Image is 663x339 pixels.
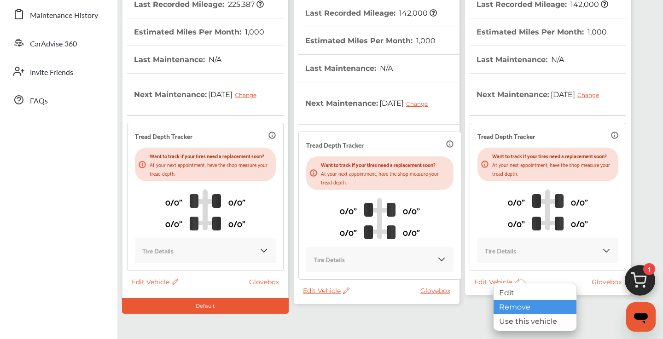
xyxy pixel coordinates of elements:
[477,18,607,46] th: Estimated Miles Per Month :
[618,261,662,305] img: cart_icon.3d0951e8.svg
[30,67,73,79] span: Invite Friends
[306,139,364,150] p: Tread Depth Tracker
[259,246,268,255] img: KOKaJQAAAABJRU5ErkJggg==
[321,169,450,186] p: At your next appointment, have the shop measure your tread depth.
[477,131,535,141] p: Tread Depth Tracker
[150,151,272,160] p: Want to track if your tires need a replacement soon?
[474,278,521,286] span: Edit Vehicle
[406,100,432,107] div: Change
[8,2,108,26] a: Maintenance History
[305,27,436,54] th: Estimated Miles Per Month :
[142,245,174,256] p: Tire Details
[420,287,455,295] a: Glovebox
[207,55,221,64] span: N/A
[132,278,178,286] span: Edit Vehicle
[378,64,393,73] span: N/A
[30,10,98,22] span: Maintenance History
[30,95,48,107] span: FAQs
[550,55,564,64] span: N/A
[134,46,221,73] th: Last Maintenance :
[122,298,289,314] div: Default
[321,160,450,169] p: Want to track if your tires need a replacement soon?
[30,38,77,50] span: CarAdvise 360
[8,88,108,112] a: FAQs
[571,195,588,209] p: 0/0"
[508,195,525,209] p: 0/0"
[586,28,607,36] span: 1,000
[134,74,263,115] th: Next Maintenance :
[228,216,245,230] p: 0/0"
[207,83,263,106] span: [DATE]
[492,151,615,160] p: Want to track if your tires need a replacement soon?
[150,160,272,178] p: At your next appointment, have the shop measure your tread depth.
[190,189,221,230] img: tire_track_logo.b900bcbc.svg
[494,314,576,328] div: Use this vehicle
[477,46,564,73] th: Last Maintenance :
[494,300,576,314] div: Remove
[403,225,420,239] p: 0/0"
[378,92,435,115] span: [DATE]
[305,82,435,124] th: Next Maintenance :
[249,278,284,286] a: Glovebox
[571,216,588,230] p: 0/0"
[364,198,395,239] img: tire_track_logo.b900bcbc.svg
[592,278,626,286] a: Glovebox
[485,245,516,256] p: Tire Details
[532,189,564,230] img: tire_track_logo.b900bcbc.svg
[340,225,357,239] p: 0/0"
[415,36,436,45] span: 1,000
[643,263,655,275] span: 1
[626,302,656,332] iframe: Button to launch messaging window
[577,92,604,98] div: Change
[549,83,606,106] span: [DATE]
[437,255,446,264] img: KOKaJQAAAABJRU5ErkJggg==
[134,18,264,46] th: Estimated Miles Per Month :
[8,59,108,83] a: Invite Friends
[135,131,192,141] p: Tread Depth Tracker
[165,216,182,230] p: 0/0"
[228,195,245,209] p: 0/0"
[314,254,345,264] p: Tire Details
[398,9,437,17] span: 142,000
[477,74,606,115] th: Next Maintenance :
[340,203,357,218] p: 0/0"
[305,55,393,82] th: Last Maintenance :
[244,28,264,36] span: 1,000
[235,92,261,98] div: Change
[403,203,420,218] p: 0/0"
[492,160,615,178] p: At your next appointment, have the shop measure your tread depth.
[165,195,182,209] p: 0/0"
[494,286,576,300] div: Edit
[602,246,611,255] img: KOKaJQAAAABJRU5ErkJggg==
[8,31,108,55] a: CarAdvise 360
[303,287,349,295] span: Edit Vehicle
[508,216,525,230] p: 0/0"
